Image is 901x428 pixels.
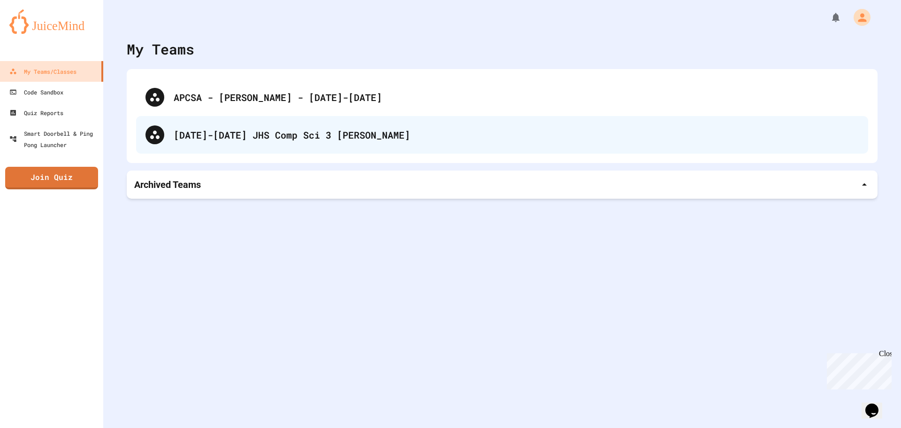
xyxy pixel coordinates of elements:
a: Join Quiz [5,167,98,189]
div: Smart Doorbell & Ping Pong Launcher [9,128,99,150]
div: Quiz Reports [9,107,63,118]
iframe: chat widget [862,390,892,419]
div: APCSA - [PERSON_NAME] - [DATE]-[DATE] [136,78,868,116]
div: [DATE]-[DATE] JHS Comp Sci 3 [PERSON_NAME] [174,128,859,142]
div: APCSA - [PERSON_NAME] - [DATE]-[DATE] [174,90,859,104]
div: My Teams/Classes [9,66,76,77]
div: [DATE]-[DATE] JHS Comp Sci 3 [PERSON_NAME] [136,116,868,154]
iframe: chat widget [823,350,892,389]
p: Archived Teams [134,178,201,191]
div: My Teams [127,39,194,60]
div: Code Sandbox [9,86,63,98]
img: logo-orange.svg [9,9,94,34]
div: Chat with us now!Close [4,4,65,60]
div: My Notifications [813,9,844,25]
div: My Account [844,7,873,28]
